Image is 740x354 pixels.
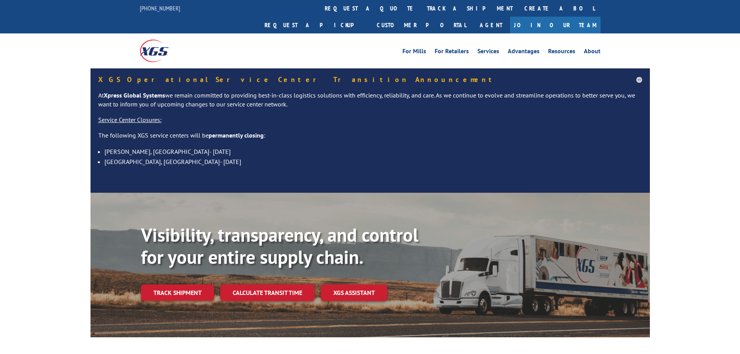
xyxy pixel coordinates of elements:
a: XGS ASSISTANT [321,284,387,301]
h5: XGS Operational Service Center Transition Announcement [98,76,642,83]
a: About [584,48,601,57]
a: Join Our Team [510,17,601,33]
a: Calculate transit time [220,284,315,301]
li: [GEOGRAPHIC_DATA], [GEOGRAPHIC_DATA]- [DATE] [104,157,642,167]
u: Service Center Closures: [98,116,162,124]
a: Resources [548,48,575,57]
a: Agent [472,17,510,33]
b: Visibility, transparency, and control for your entire supply chain. [141,223,418,269]
a: For Retailers [435,48,469,57]
a: Advantages [508,48,540,57]
p: The following XGS service centers will be : [98,131,642,146]
a: Customer Portal [371,17,472,33]
strong: Xpress Global Systems [104,91,165,99]
a: Request a pickup [259,17,371,33]
li: [PERSON_NAME], [GEOGRAPHIC_DATA]- [DATE] [104,146,642,157]
a: [PHONE_NUMBER] [140,4,180,12]
a: For Mills [402,48,426,57]
a: Services [477,48,499,57]
strong: permanently closing [209,131,264,139]
a: Track shipment [141,284,214,301]
p: At we remain committed to providing best-in-class logistics solutions with efficiency, reliabilit... [98,91,642,116]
